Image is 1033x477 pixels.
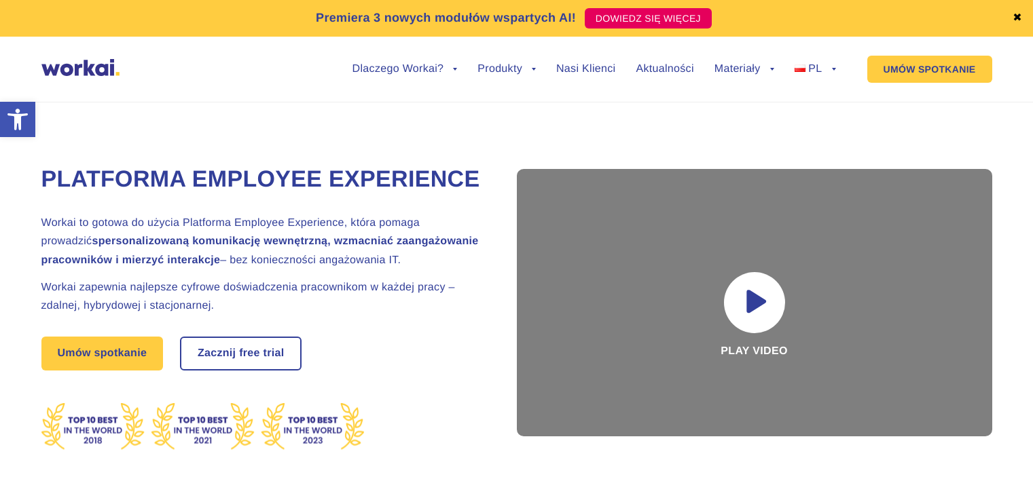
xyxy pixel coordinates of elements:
a: Nasi Klienci [556,64,615,75]
a: Produkty [477,64,536,75]
span: PL [808,63,822,75]
div: Play video [517,169,992,436]
a: Dlaczego Workai? [352,64,458,75]
a: Aktualności [636,64,693,75]
h2: Workai to gotowa do użycia Platforma Employee Experience, która pomaga prowadzić – bez koniecznoś... [41,214,483,269]
strong: spersonalizowaną komunikację wewnętrzną, wzmacniać zaangażowanie pracowników i mierzyć interakcje [41,235,479,265]
a: UMÓW SPOTKANIE [867,56,992,83]
p: Premiera 3 nowych modułów wspartych AI! [316,9,576,27]
a: Zacznij free trial [181,338,301,369]
a: ✖ [1013,13,1022,24]
h1: Platforma Employee Experience [41,164,483,195]
a: Materiały [714,64,774,75]
h2: Workai zapewnia najlepsze cyfrowe doświadczenia pracownikom w każdej pracy – zdalnej, hybrydowej ... [41,278,483,315]
a: Umów spotkanie [41,337,164,370]
a: DOWIEDZ SIĘ WIĘCEJ [585,8,712,28]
